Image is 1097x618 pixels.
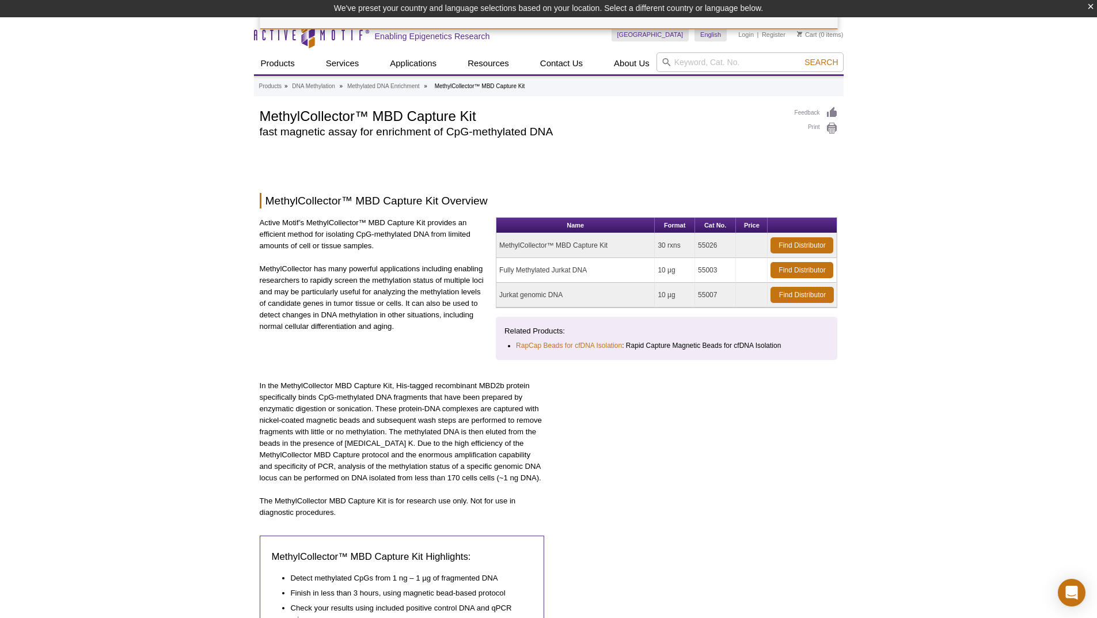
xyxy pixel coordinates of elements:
a: English [694,28,727,41]
td: 55003 [695,258,736,283]
div: Open Intercom Messenger [1058,579,1085,606]
th: Format [655,218,695,233]
li: » [284,83,288,89]
img: MethylCollector MBD Capture Kit [684,380,707,403]
td: Fully Methylated Jurkat DNA [496,258,655,283]
li: MethylCollector™ MBD Capture Kit [435,83,525,89]
a: Products [259,81,282,92]
td: 55026 [695,233,736,258]
td: 10 µg [655,283,695,308]
td: 55007 [695,283,736,308]
li: : Rapid Capture Magnetic Beads for cfDNA Isolation [516,340,818,351]
a: Resources [461,52,516,74]
li: Finish in less than 3 hours, using magnetic bead-based protocol [291,587,521,599]
li: » [340,83,343,89]
th: Cat No. [695,218,736,233]
p: MethylCollector has many powerful applications including enabling researchers to rapidly screen t... [260,263,488,332]
a: About Us [607,52,656,74]
h2: Enabling Epigenetics Research [375,31,490,41]
li: » [424,83,427,89]
li: Detect methylated CpGs from 1 ng – 1 µg of fragmented DNA [291,572,521,584]
td: Jurkat genomic DNA [496,283,655,308]
a: Find Distributor [770,237,833,253]
a: Cart [797,31,817,39]
a: Register [762,31,785,39]
th: Price [736,218,768,233]
h2: MethylCollector™ MBD Capture Kit Overview [260,193,838,208]
a: Find Distributor [770,287,834,303]
a: DNA Methylation [292,81,335,92]
a: [GEOGRAPHIC_DATA] [612,28,689,41]
a: Contact Us [533,52,590,74]
td: 30 rxns [655,233,695,258]
button: Search [801,57,841,67]
span: Search [804,58,838,67]
p: Related Products: [504,325,829,337]
img: Your Cart [797,31,802,37]
li: (0 items) [797,28,844,41]
input: Keyword, Cat. No. [656,52,844,72]
a: Feedback [795,107,838,119]
p: In the MethylCollector MBD Capture Kit, His-tagged recombinant MBD2b protein specifically binds C... [260,380,545,484]
h2: fast magnetic assay for enrichment of CpG-methylated DNA [260,127,783,137]
a: Methylated DNA Enrichment [347,81,420,92]
a: Services [319,52,366,74]
a: Print [795,122,838,135]
p: Active Motif’s MethylCollector™ MBD Capture Kit provides an efficient method for isolating CpG-me... [260,217,488,252]
td: 10 µg [655,258,695,283]
td: MethylCollector™ MBD Capture Kit [496,233,655,258]
h3: MethylCollector™ MBD Capture Kit Highlights: [272,550,533,564]
a: RapCap Beads for cfDNA Isolation [516,340,622,351]
a: Find Distributor [770,262,833,278]
a: Products [254,52,302,74]
a: Login [738,31,754,39]
p: The MethylCollector MBD Capture Kit is for research use only. Not for use in diagnostic procedures. [260,495,545,518]
h1: MethylCollector™ MBD Capture Kit [260,107,783,124]
li: | [757,28,759,41]
a: Applications [383,52,443,74]
th: Name [496,218,655,233]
